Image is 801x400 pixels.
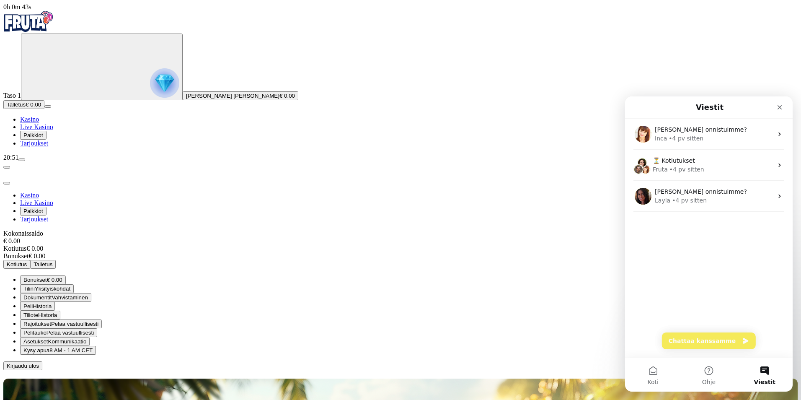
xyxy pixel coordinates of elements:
[3,3,31,10] span: user session time
[3,11,798,147] nav: Primary
[23,312,38,318] span: Tiliote
[23,132,43,138] span: Palkkiot
[20,131,47,140] button: Palkkiot
[30,260,56,269] button: Talletus
[625,96,793,392] iframe: Intercom live chat
[3,166,10,169] button: chevron-left icon
[20,275,66,284] button: smiley iconBonukset€ 0.00
[21,34,183,100] button: reward progress
[23,330,47,336] span: Pelitauko
[20,123,53,130] a: Live Kasino
[18,158,25,161] button: menu
[3,237,798,245] div: € 0.00
[20,311,60,319] button: credit-card iconTilioteHistoria
[44,105,51,108] button: menu
[20,328,97,337] button: clock iconPelitaukoPelaa vastuullisesti
[3,154,18,161] span: 20:51
[3,116,798,147] nav: Main menu
[183,91,298,100] button: [PERSON_NAME] [PERSON_NAME]€ 0.00
[23,286,35,292] span: Tilini
[20,284,74,293] button: user iconTiliniYksityiskohdat
[52,294,88,301] span: Vahvistaminen
[34,261,52,268] span: Talletus
[49,347,93,353] span: 8 AM - 1 AM CET
[3,182,10,184] button: close
[186,93,279,99] span: [PERSON_NAME] [PERSON_NAME]
[20,216,48,223] a: Tarjoukset
[3,361,42,370] button: Kirjaudu ulos
[23,208,43,214] span: Palkkiot
[20,302,55,311] button: 777 iconPeliHistoria
[33,303,52,309] span: Historia
[20,207,47,216] button: Palkkiot
[47,330,94,336] span: Pelaa vastuullisesti
[23,294,52,301] span: Dokumentit
[7,363,39,369] span: Kirjaudu ulos
[3,192,798,223] nav: Main menu
[35,286,70,292] span: Yksityiskohdat
[20,346,96,355] button: chat iconKysy apua8 AM - 1 AM CET
[48,338,87,345] span: Kommunikaatio
[51,321,98,327] span: Pelaa vastuullisesti
[3,245,798,252] div: € 0.00
[47,277,62,283] span: € 0.00
[20,293,91,302] button: doc iconDokumentitVahvistaminen
[7,261,27,268] span: Kotiutus
[3,252,28,260] span: Bonukset
[20,337,90,346] button: info iconAsetuksetKommunikaatio
[3,11,54,32] img: Fruta
[26,101,41,108] span: € 0.00
[23,277,47,283] span: Bonukset
[38,312,57,318] span: Historia
[23,303,33,309] span: Peli
[150,68,179,98] img: reward progress
[3,245,26,252] span: Kotiutus
[23,321,51,327] span: Rajoitukset
[23,347,49,353] span: Kysy apua
[3,100,44,109] button: Talletusplus icon€ 0.00
[3,260,30,269] button: Kotiutus
[20,199,53,206] a: Live Kasino
[20,319,102,328] button: limits iconRajoituksetPelaa vastuullisesti
[279,93,295,99] span: € 0.00
[3,26,54,33] a: Fruta
[20,192,39,199] a: Kasino
[7,101,26,108] span: Talletus
[23,338,48,345] span: Asetukset
[20,116,39,123] a: Kasino
[3,252,798,260] div: € 0.00
[3,92,21,99] span: Taso 1
[3,230,798,245] div: Kokonaissaldo
[20,140,48,147] a: Tarjoukset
